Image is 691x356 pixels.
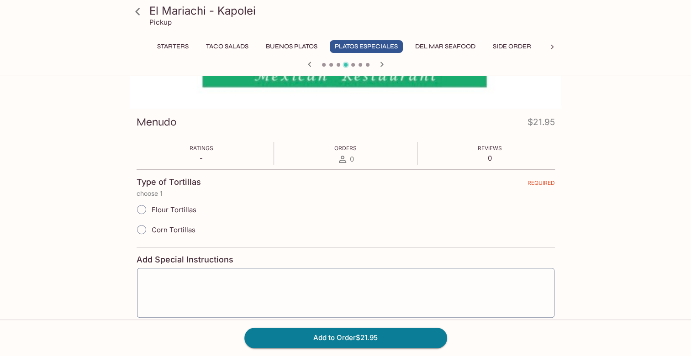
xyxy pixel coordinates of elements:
[190,145,213,152] span: Ratings
[152,205,196,214] span: Flour Tortillas
[149,4,558,18] h3: El Mariachi - Kapolei
[201,40,253,53] button: Taco Salads
[350,155,354,163] span: 0
[137,115,176,129] h3: Menudo
[261,40,322,53] button: Buenos Platos
[527,115,555,133] h4: $21.95
[330,40,403,53] button: Platos Especiales
[152,225,195,234] span: Corn Tortillas
[137,177,201,187] h4: Type of Tortillas
[334,145,357,152] span: Orders
[149,18,172,26] p: Pickup
[478,154,502,162] p: 0
[410,40,480,53] button: Del Mar Seafood
[137,190,555,197] p: choose 1
[152,40,194,53] button: Starters
[190,154,213,162] p: -
[527,179,555,190] span: REQUIRED
[478,145,502,152] span: Reviews
[244,328,447,348] button: Add to Order$21.95
[488,40,536,53] button: Side Order
[137,255,555,265] h4: Add Special Instructions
